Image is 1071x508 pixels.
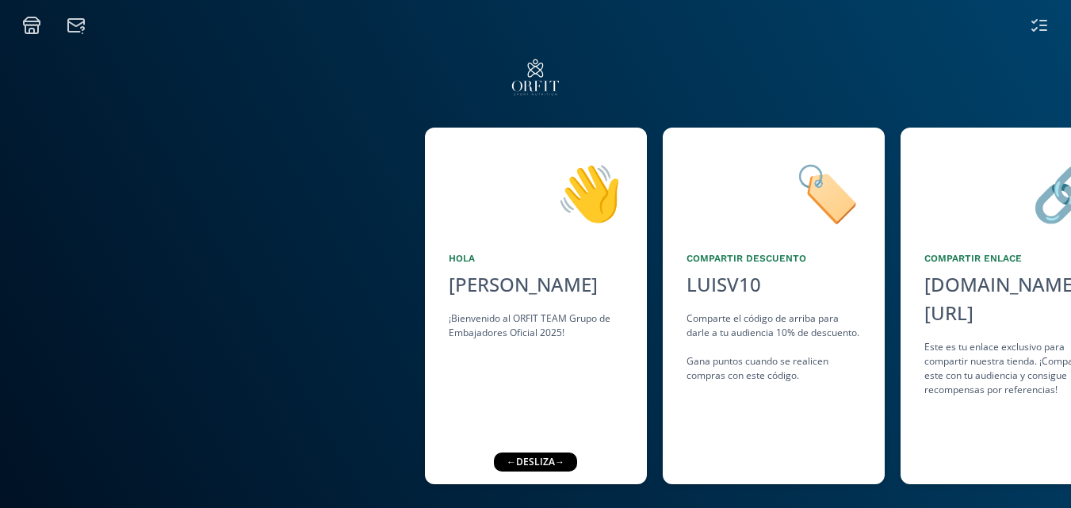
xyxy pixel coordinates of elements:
div: 🏷️ [687,151,861,232]
div: [PERSON_NAME] [449,270,623,299]
div: 👋 [449,151,623,232]
img: kyzJ2SrC9jSW [506,48,565,107]
div: Compartir Descuento [687,251,861,265]
div: Comparte el código de arriba para darle a tu audiencia 10% de descuento. Gana puntos cuando se re... [687,311,861,383]
div: ← desliza → [496,453,579,472]
div: Hola [449,251,623,265]
div: LUISV10 [687,270,761,299]
div: ¡Bienvenido al ORFIT TEAM Grupo de Embajadores Oficial 2025! [449,311,623,340]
